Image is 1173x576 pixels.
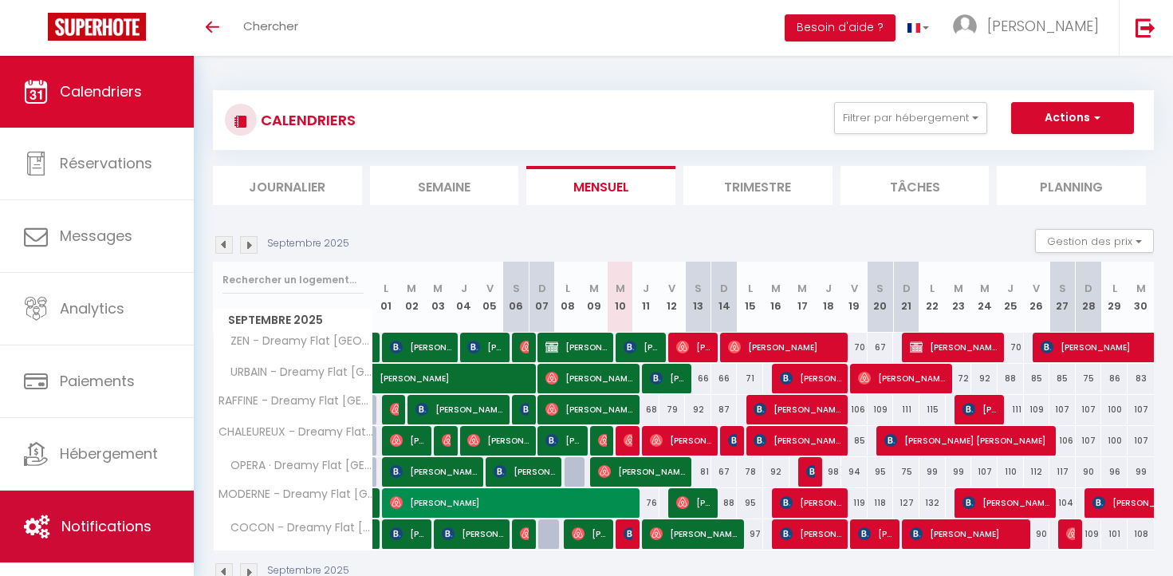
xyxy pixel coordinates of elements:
span: [PERSON_NAME] [987,16,1099,36]
span: [PERSON_NAME] [PERSON_NAME] [884,425,1051,456]
th: 28 [1076,262,1102,333]
th: 15 [737,262,763,333]
div: 95 [868,457,894,487]
div: 78 [737,457,763,487]
span: [PERSON_NAME] [545,332,607,362]
div: 111 [998,395,1024,424]
div: 67 [868,333,894,362]
li: Semaine [370,166,519,205]
div: 92 [685,395,711,424]
abbr: V [668,281,675,296]
div: 106 [1049,426,1076,456]
abbr: J [1007,281,1014,296]
span: Messages [60,226,132,246]
th: 24 [971,262,998,333]
span: [PERSON_NAME] [780,363,841,393]
div: 75 [893,457,919,487]
th: 02 [399,262,425,333]
div: 97 [737,519,763,549]
div: 132 [919,488,946,518]
span: [PERSON_NAME] [520,394,529,424]
th: 20 [868,262,894,333]
h3: CALENDRIERS [257,102,356,138]
span: Analytics [60,298,124,318]
span: [PERSON_NAME] [624,332,659,362]
abbr: M [797,281,807,296]
th: 19 [841,262,868,333]
abbr: L [748,281,753,296]
div: 109 [868,395,894,424]
div: 85 [1024,364,1050,393]
div: 66 [685,364,711,393]
span: [PERSON_NAME] [545,425,581,456]
div: 107 [1128,426,1154,456]
th: 29 [1101,262,1128,333]
div: 118 [868,488,894,518]
a: [PERSON_NAME] [373,364,400,394]
abbr: S [513,281,520,296]
button: Actions [1011,102,1134,134]
div: 109 [1024,395,1050,424]
img: logout [1136,18,1155,37]
div: 90 [1024,519,1050,549]
div: 100 [1101,426,1128,456]
li: Journalier [213,166,362,205]
div: 95 [737,488,763,518]
th: 25 [998,262,1024,333]
abbr: V [1033,281,1040,296]
div: 90 [1076,457,1102,487]
th: 01 [373,262,400,333]
div: 109 [1076,519,1102,549]
abbr: L [930,281,935,296]
abbr: D [720,281,728,296]
abbr: J [643,281,649,296]
span: [PERSON_NAME] [598,425,607,456]
abbr: D [538,281,546,296]
th: 16 [763,262,789,333]
span: MODERNE - Dreamy Flat [GEOGRAPHIC_DATA] [216,488,376,500]
span: [PERSON_NAME] [858,363,946,393]
div: 92 [971,364,998,393]
th: 13 [685,262,711,333]
abbr: M [433,281,443,296]
th: 12 [659,262,686,333]
span: Paiements [60,371,135,391]
p: Septembre 2025 [267,236,349,251]
li: Planning [997,166,1146,205]
span: [PERSON_NAME] [390,487,636,518]
abbr: M [1136,281,1146,296]
span: [PERSON_NAME] [962,394,998,424]
th: 03 [425,262,451,333]
span: [PERSON_NAME] [728,425,737,456]
abbr: M [954,281,963,296]
span: [PERSON_NAME] [598,456,686,487]
span: Outman [PERSON_NAME] [442,425,451,456]
div: 107 [1076,395,1102,424]
abbr: S [876,281,884,296]
abbr: S [1059,281,1066,296]
th: 14 [711,262,738,333]
abbr: J [825,281,832,296]
span: [PERSON_NAME] [390,394,399,424]
span: [PERSON_NAME] [910,519,1024,549]
span: [PERSON_NAME] [780,519,841,549]
div: 76 [633,488,659,518]
span: [PERSON_NAME] [858,519,893,549]
div: 99 [919,457,946,487]
span: [PERSON_NAME] [624,519,632,549]
abbr: J [461,281,467,296]
th: 10 [607,262,633,333]
button: Gestion des prix [1035,229,1154,253]
abbr: L [384,281,388,296]
input: Rechercher un logement... [222,266,364,294]
div: 104 [1049,488,1076,518]
th: 18 [815,262,841,333]
div: 85 [841,426,868,456]
span: ZEN - Dreamy Flat [GEOGRAPHIC_DATA] [216,333,376,350]
span: Notifications [61,516,152,536]
div: 107 [1049,395,1076,424]
span: Réservations [60,153,152,173]
div: 85 [1049,364,1076,393]
span: [PERSON_NAME] [545,394,633,424]
div: 87 [711,395,738,424]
